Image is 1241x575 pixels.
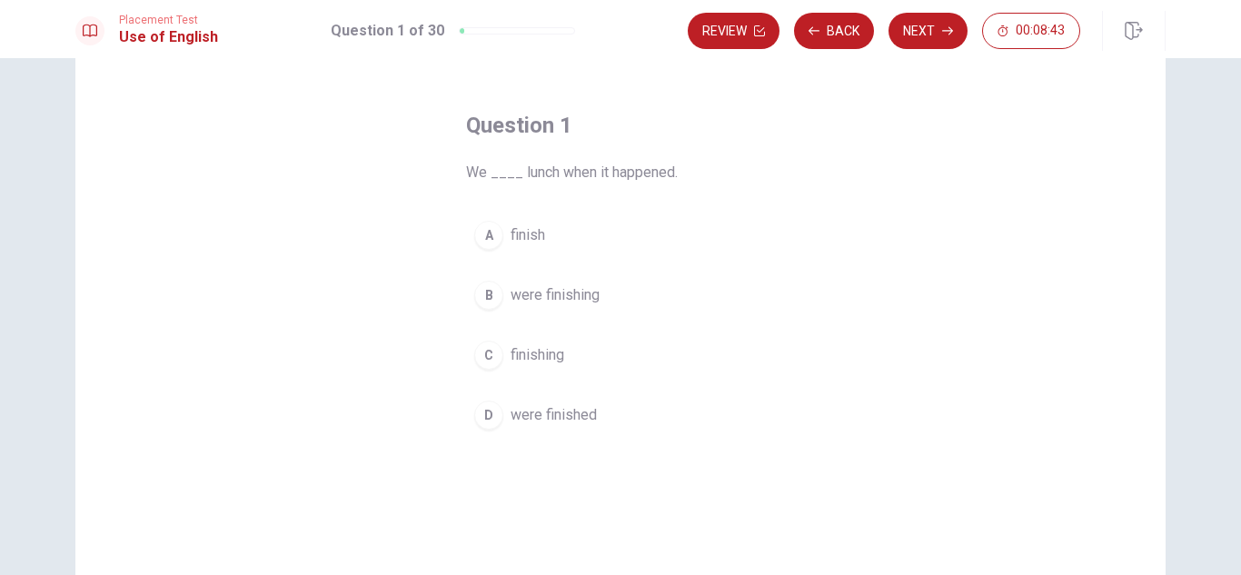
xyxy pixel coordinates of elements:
[331,20,444,42] h1: Question 1 of 30
[466,273,775,318] button: Bwere finishing
[889,13,968,49] button: Next
[466,213,775,258] button: Afinish
[474,221,503,250] div: A
[466,111,775,140] h4: Question 1
[119,14,218,26] span: Placement Test
[466,392,775,438] button: Dwere finished
[982,13,1080,49] button: 00:08:43
[511,344,564,366] span: finishing
[688,13,779,49] button: Review
[474,341,503,370] div: C
[511,224,545,246] span: finish
[511,404,597,426] span: were finished
[119,26,218,48] h1: Use of English
[511,284,600,306] span: were finishing
[466,332,775,378] button: Cfinishing
[466,162,775,183] span: We ____ lunch when it happened.
[1016,24,1065,38] span: 00:08:43
[474,401,503,430] div: D
[474,281,503,310] div: B
[794,13,874,49] button: Back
